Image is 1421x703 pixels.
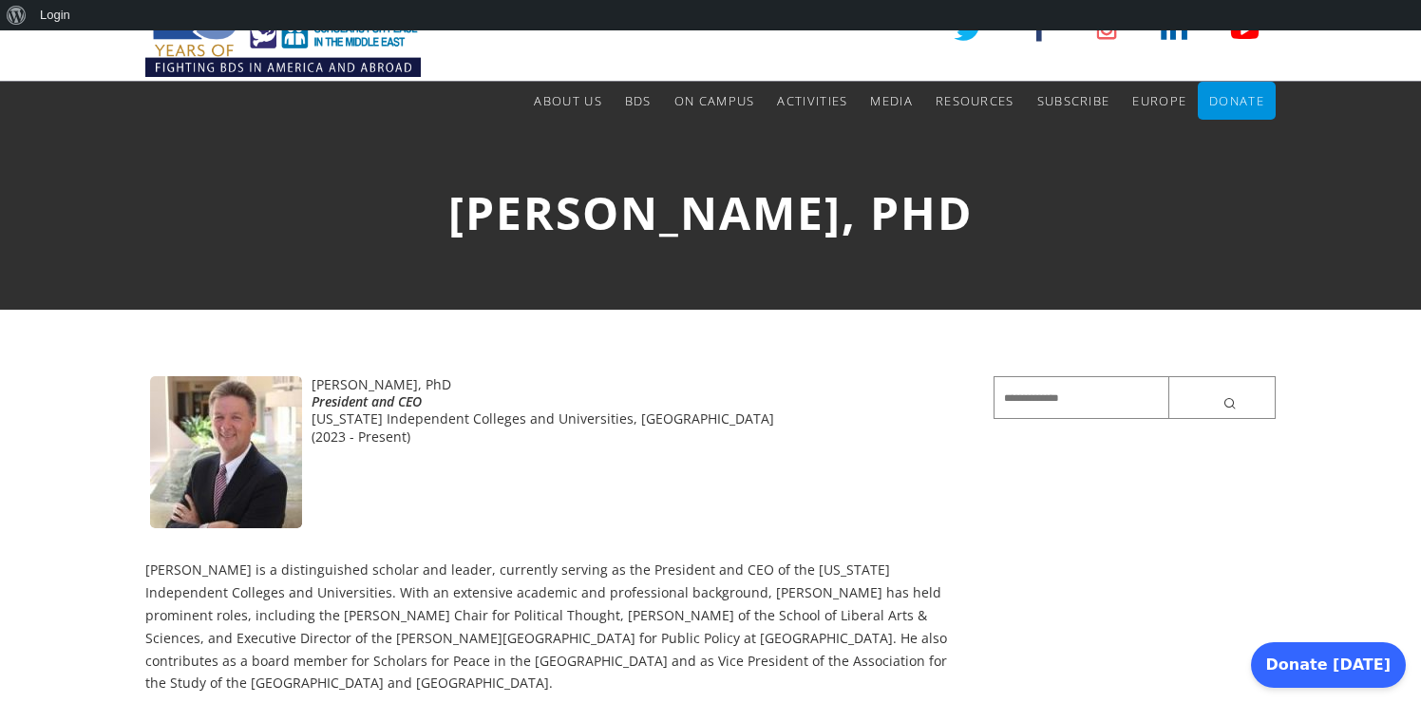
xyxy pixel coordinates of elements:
div: [US_STATE] Independent Colleges and Universities, [GEOGRAPHIC_DATA] [145,410,965,427]
a: Subscribe [1037,82,1110,120]
span: BDS [625,92,652,109]
a: Media [870,82,913,120]
div: (2023 - Present) [145,428,965,446]
span: Activities [777,92,847,109]
a: BDS [625,82,652,120]
span: Media [870,92,913,109]
a: Europe [1132,82,1186,120]
a: About Us [534,82,601,120]
span: [PERSON_NAME], PhD [448,181,974,243]
span: Resources [936,92,1014,109]
span: Europe [1132,92,1186,109]
a: Resources [936,82,1014,120]
a: On Campus [674,82,755,120]
span: Donate [1209,92,1264,109]
p: [PERSON_NAME] is a distinguished scholar and leader, currently serving as the President and CEO o... [145,559,965,694]
span: About Us [534,92,601,109]
a: Activities [777,82,847,120]
span: On Campus [674,92,755,109]
img: Lloyd_Robert-200x200-1-160x160.jpg [150,376,302,528]
div: President and CEO [145,393,965,410]
span: Subscribe [1037,92,1110,109]
div: [PERSON_NAME], PhD [145,376,965,393]
a: Donate [1209,82,1264,120]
